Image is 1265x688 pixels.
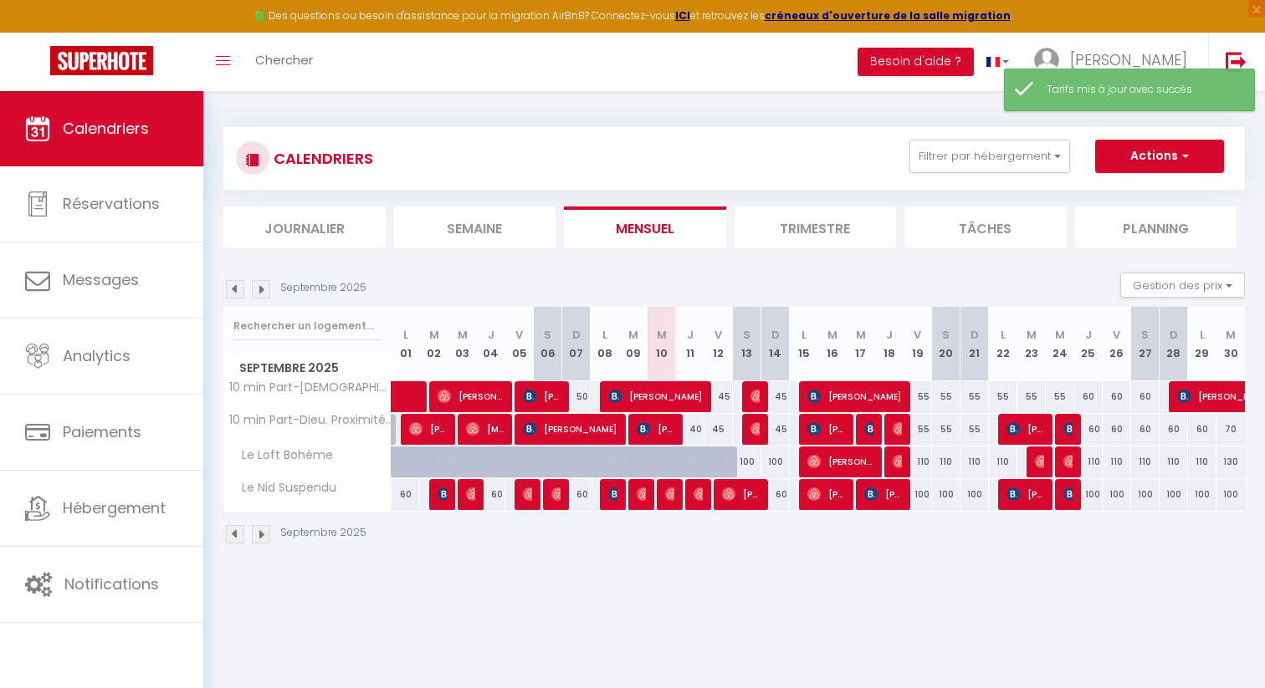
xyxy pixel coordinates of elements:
[591,307,619,381] th: 08
[771,327,780,343] abbr: D
[886,327,893,343] abbr: J
[1131,307,1160,381] th: 27
[243,33,325,91] a: Chercher
[255,51,313,69] span: Chercher
[932,381,960,412] div: 55
[932,414,960,445] div: 55
[960,307,989,381] th: 21
[544,327,551,343] abbr: S
[394,206,556,247] li: Semaine
[1131,381,1160,412] div: 60
[665,478,674,510] span: [PERSON_NAME]
[761,446,790,477] div: 100
[63,497,166,518] span: Hébergement
[515,327,523,343] abbr: V
[1074,414,1103,445] div: 60
[960,446,989,477] div: 110
[1131,414,1160,445] div: 60
[1055,327,1065,343] abbr: M
[448,307,477,381] th: 03
[1074,479,1103,510] div: 100
[628,327,638,343] abbr: M
[1017,307,1046,381] th: 23
[477,479,505,510] div: 60
[714,327,722,343] abbr: V
[733,446,761,477] div: 100
[989,307,1017,381] th: 22
[63,421,141,442] span: Paiements
[1200,327,1205,343] abbr: L
[438,380,504,412] span: [PERSON_NAME]
[1103,307,1131,381] th: 26
[50,46,153,75] img: Super Booking
[1027,327,1037,343] abbr: M
[280,525,366,541] p: Septembre 2025
[960,479,989,510] div: 100
[704,307,733,381] th: 12
[765,8,1011,23] a: créneaux d'ouverture de la salle migration
[989,446,1017,477] div: 110
[1006,413,1044,445] span: [PERSON_NAME]
[1047,82,1237,98] div: Tarifs mis à jour avec succès
[932,307,960,381] th: 20
[893,413,902,445] span: [PERSON_NAME]
[914,327,921,343] abbr: V
[1160,414,1188,445] div: 60
[409,413,447,445] span: [PERSON_NAME]
[1074,446,1103,477] div: 110
[1063,446,1073,477] span: [PERSON_NAME]
[1188,446,1216,477] div: 110
[1063,413,1073,445] span: [PERSON_NAME]
[761,414,790,445] div: 45
[675,8,690,23] strong: ICI
[1046,381,1074,412] div: 55
[608,478,617,510] span: [PERSON_NAME] BOURBANGE
[227,446,337,465] span: Le Loft Bohème
[637,478,646,510] span: [PERSON_NAME]
[687,327,694,343] abbr: J
[466,478,475,510] span: [PERSON_NAME]
[562,479,591,510] div: 60
[534,307,562,381] th: 06
[875,307,904,381] th: 18
[63,345,131,366] span: Analytics
[1103,446,1131,477] div: 110
[392,479,420,510] div: 60
[1074,381,1103,412] div: 60
[904,479,932,510] div: 100
[619,307,648,381] th: 09
[1063,478,1073,510] span: [PERSON_NAME]
[1160,479,1188,510] div: 100
[1075,206,1237,247] li: Planning
[1006,478,1044,510] span: [PERSON_NAME]
[223,206,386,247] li: Journalier
[807,478,845,510] span: [PERSON_NAME]
[733,307,761,381] th: 13
[1141,327,1149,343] abbr: S
[1131,446,1160,477] div: 110
[1113,327,1120,343] abbr: V
[1103,479,1131,510] div: 100
[1160,307,1188,381] th: 28
[1120,273,1245,298] button: Gestion des prix
[551,478,561,510] span: [PERSON_NAME]
[1188,414,1216,445] div: 60
[1022,33,1208,91] a: ... [PERSON_NAME]
[761,307,790,381] th: 14
[790,307,818,381] th: 15
[602,327,607,343] abbr: L
[13,7,64,57] button: Ouvrir le widget de chat LiveChat
[704,381,733,412] div: 45
[438,478,447,510] span: [PERSON_NAME]
[904,307,932,381] th: 19
[608,380,703,412] span: [PERSON_NAME]
[1095,140,1224,173] button: Actions
[1226,51,1247,72] img: logout
[269,140,373,177] h3: CALENDRIERS
[562,307,591,381] th: 07
[657,327,667,343] abbr: M
[735,206,897,247] li: Trimestre
[280,280,366,296] p: Septembre 2025
[893,446,902,477] span: [PERSON_NAME]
